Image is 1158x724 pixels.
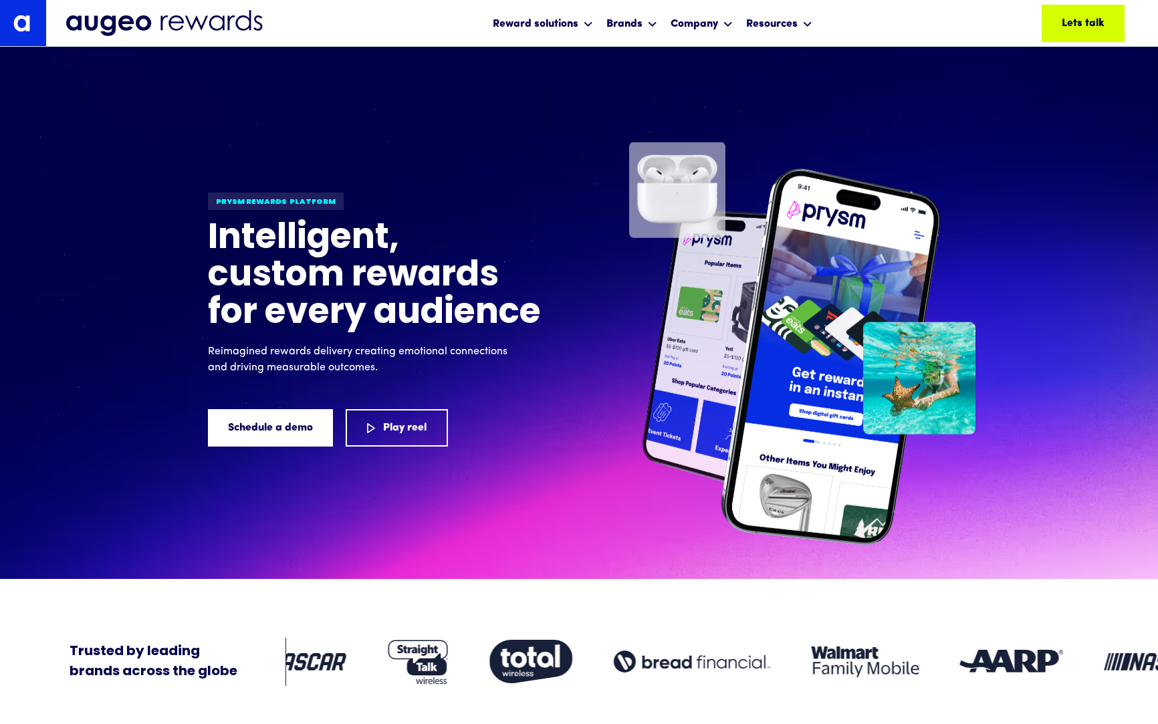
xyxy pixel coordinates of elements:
img: Client logo: Walmart Family Mobile [812,646,919,677]
div: Company [671,16,718,32]
div: Resources [746,16,798,32]
div: Trusted by leading brands across the globe [70,642,237,682]
div: Company [667,5,736,41]
div: Brands [606,16,643,32]
a: Play reel [346,409,448,447]
a: Lets talk [1042,5,1125,42]
div: Reward solutions [489,5,596,41]
div: Brands [603,5,661,41]
p: Reimagined rewards delivery creating emotional connections and driving measurable outcomes. [208,344,515,376]
div: Resources [743,5,816,41]
div: Reward solutions [493,16,578,32]
h1: Intelligent, custom rewards for every audience [208,221,542,333]
div: Prysm Rewards platform [208,193,344,210]
a: Schedule a demo [208,409,333,447]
